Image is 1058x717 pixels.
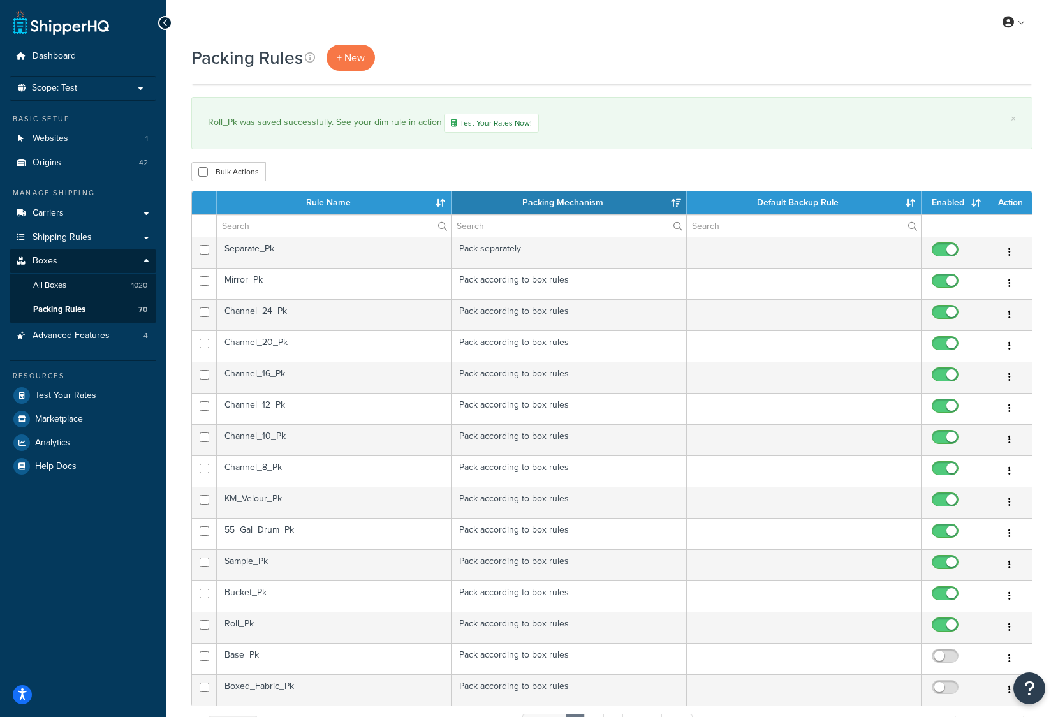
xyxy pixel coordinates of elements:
[10,202,156,225] a: Carriers
[33,232,92,243] span: Shipping Rules
[452,549,686,580] td: Pack according to box rules
[452,455,686,487] td: Pack according to box rules
[687,215,921,237] input: Search
[452,424,686,455] td: Pack according to box rules
[922,191,987,214] th: Enabled: activate to sort column ascending
[33,51,76,62] span: Dashboard
[33,133,68,144] span: Websites
[217,237,452,268] td: Separate_Pk
[10,298,156,322] a: Packing Rules 70
[139,158,148,168] span: 42
[10,384,156,407] a: Test Your Rates
[217,191,452,214] th: Rule Name: activate to sort column ascending
[217,518,452,549] td: 55_Gal_Drum_Pk
[452,299,686,330] td: Pack according to box rules
[10,114,156,124] div: Basic Setup
[131,280,147,291] span: 1020
[10,45,156,68] a: Dashboard
[1013,672,1045,704] button: Open Resource Center
[10,249,156,273] a: Boxes
[452,643,686,674] td: Pack according to box rules
[337,50,365,65] span: + New
[217,549,452,580] td: Sample_Pk
[143,330,148,341] span: 4
[452,191,686,214] th: Packing Mechanism: activate to sort column ascending
[33,330,110,341] span: Advanced Features
[452,237,686,268] td: Pack separately
[191,45,303,70] h1: Packing Rules
[217,215,451,237] input: Search
[138,304,147,315] span: 70
[10,151,156,175] a: Origins 42
[10,408,156,431] a: Marketplace
[10,324,156,348] li: Advanced Features
[452,330,686,362] td: Pack according to box rules
[145,133,148,144] span: 1
[217,393,452,424] td: Channel_12_Pk
[217,487,452,518] td: KM_Velour_Pk
[191,162,266,181] button: Bulk Actions
[452,580,686,612] td: Pack according to box rules
[217,362,452,393] td: Channel_16_Pk
[35,461,77,472] span: Help Docs
[217,612,452,643] td: Roll_Pk
[327,45,375,71] a: + New
[10,274,156,297] li: All Boxes
[10,324,156,348] a: Advanced Features 4
[452,393,686,424] td: Pack according to box rules
[35,414,83,425] span: Marketplace
[452,518,686,549] td: Pack according to box rules
[10,455,156,478] a: Help Docs
[35,438,70,448] span: Analytics
[33,280,66,291] span: All Boxes
[10,371,156,381] div: Resources
[444,114,539,133] a: Test Your Rates Now!
[10,151,156,175] li: Origins
[13,10,109,35] a: ShipperHQ Home
[33,208,64,219] span: Carriers
[217,580,452,612] td: Bucket_Pk
[217,268,452,299] td: Mirror_Pk
[217,299,452,330] td: Channel_24_Pk
[10,431,156,454] a: Analytics
[217,674,452,706] td: Boxed_Fabric_Pk
[452,674,686,706] td: Pack according to box rules
[452,612,686,643] td: Pack according to box rules
[452,215,686,237] input: Search
[452,268,686,299] td: Pack according to box rules
[217,455,452,487] td: Channel_8_Pk
[1011,114,1016,124] a: ×
[987,191,1032,214] th: Action
[33,158,61,168] span: Origins
[452,487,686,518] td: Pack according to box rules
[208,114,1016,133] div: Roll_Pk was saved successfully. See your dim rule in action
[10,298,156,322] li: Packing Rules
[10,188,156,198] div: Manage Shipping
[33,304,85,315] span: Packing Rules
[10,274,156,297] a: All Boxes 1020
[32,83,77,94] span: Scope: Test
[10,127,156,151] a: Websites 1
[687,191,922,214] th: Default Backup Rule: activate to sort column ascending
[10,127,156,151] li: Websites
[33,256,57,267] span: Boxes
[10,226,156,249] a: Shipping Rules
[10,249,156,322] li: Boxes
[217,330,452,362] td: Channel_20_Pk
[35,390,96,401] span: Test Your Rates
[452,362,686,393] td: Pack according to box rules
[217,424,452,455] td: Channel_10_Pk
[217,643,452,674] td: Base_Pk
